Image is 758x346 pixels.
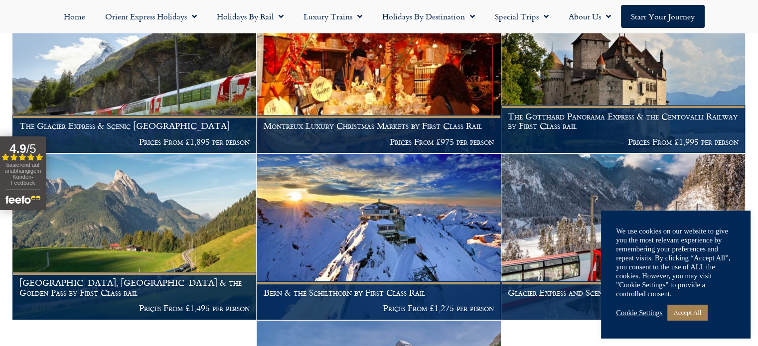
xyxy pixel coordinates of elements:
[616,227,736,298] div: We use cookies on our website to give you the most relevant experience by remembering your prefer...
[264,288,494,298] h1: Bern & the Schilthorn by First Class Rail
[508,137,738,147] p: Prices From £1,995 per person
[508,303,738,313] p: Prices From £1,895 per person
[264,303,494,313] p: Prices From £1,275 per person
[19,121,250,131] h1: The Glacier Express & Scenic [GEOGRAPHIC_DATA]
[667,305,707,320] a: Accept All
[207,5,294,28] a: Holidays by Rail
[264,137,494,147] p: Prices From £975 per person
[12,154,257,320] a: [GEOGRAPHIC_DATA], [GEOGRAPHIC_DATA] & the Golden Pass by First Class rail Prices From £1,495 per...
[257,154,501,320] a: Bern & the Schilthorn by First Class Rail Prices From £1,275 per person
[508,288,738,298] h1: Glacier Express and Scenic Switzerland in winter
[508,112,738,131] h1: The Gotthard Panorama Express & the Centovalli Railway by First Class rail
[19,303,250,313] p: Prices From £1,495 per person
[621,5,705,28] a: Start your Journey
[19,278,250,297] h1: [GEOGRAPHIC_DATA], [GEOGRAPHIC_DATA] & the Golden Pass by First Class rail
[485,5,559,28] a: Special Trips
[5,5,753,28] nav: Menu
[54,5,95,28] a: Home
[95,5,207,28] a: Orient Express Holidays
[19,137,250,147] p: Prices From £1,895 per person
[372,5,485,28] a: Holidays by Destination
[616,308,662,317] a: Cookie Settings
[294,5,372,28] a: Luxury Trains
[501,154,746,320] a: Glacier Express and Scenic Switzerland in winter Prices From £1,895 per person
[264,121,494,131] h1: Montreux Luxury Christmas Markets by First Class Rail
[559,5,621,28] a: About Us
